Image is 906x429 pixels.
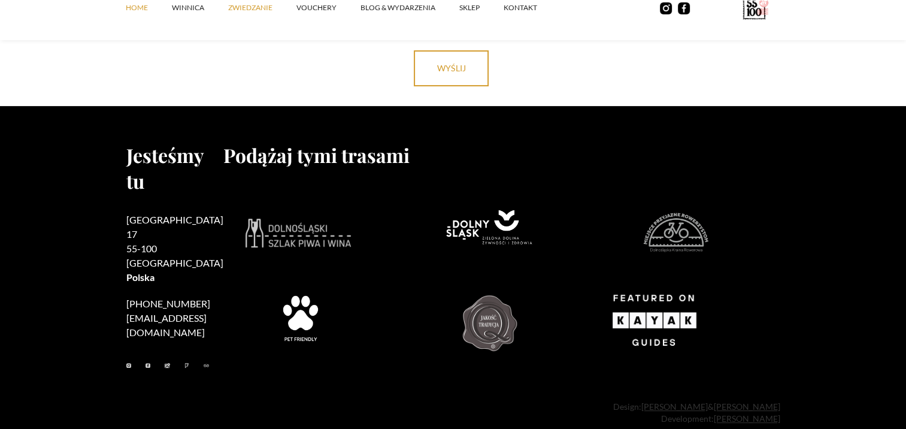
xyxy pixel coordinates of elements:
[126,298,210,309] a: [PHONE_NUMBER]
[223,142,780,168] h2: Podążaj tymi trasami
[126,271,154,283] strong: Polska
[641,401,708,412] a: [PERSON_NAME]
[126,142,223,194] h2: Jesteśmy tu
[714,413,780,424] a: [PERSON_NAME]
[126,401,780,425] div: Design: & Development:
[414,50,489,86] input: wyślij
[126,312,207,338] a: [EMAIL_ADDRESS][DOMAIN_NAME]
[126,213,223,285] h2: [GEOGRAPHIC_DATA] 17 55-100 [GEOGRAPHIC_DATA]
[714,401,780,412] a: [PERSON_NAME]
